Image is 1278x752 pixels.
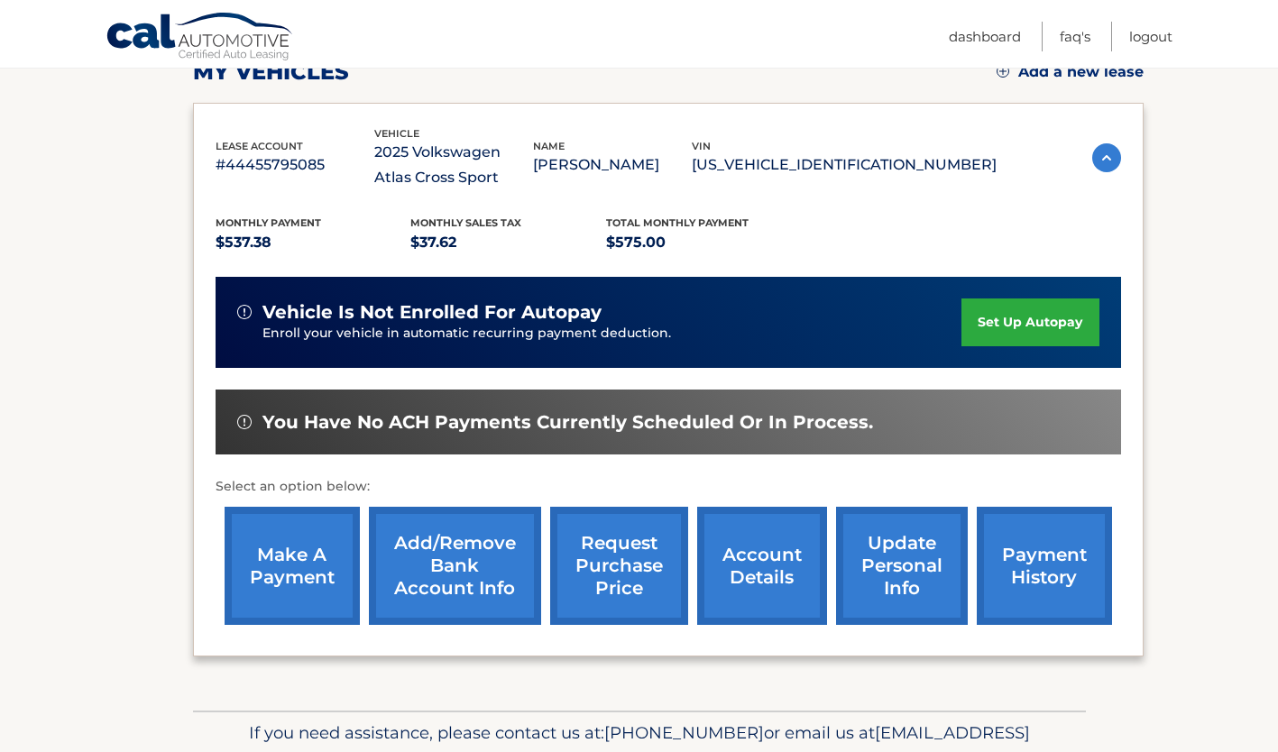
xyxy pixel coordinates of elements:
span: lease account [216,140,303,152]
span: vin [692,140,711,152]
a: Cal Automotive [106,12,295,64]
p: [US_VEHICLE_IDENTIFICATION_NUMBER] [692,152,997,178]
span: Monthly sales Tax [410,216,521,229]
a: make a payment [225,507,360,625]
span: [PHONE_NUMBER] [604,722,764,743]
span: You have no ACH payments currently scheduled or in process. [262,411,873,434]
span: Total Monthly Payment [606,216,749,229]
img: add.svg [997,65,1009,78]
h2: my vehicles [193,59,349,86]
p: Enroll your vehicle in automatic recurring payment deduction. [262,324,962,344]
a: account details [697,507,827,625]
span: Monthly Payment [216,216,321,229]
p: $575.00 [606,230,802,255]
img: alert-white.svg [237,305,252,319]
a: FAQ's [1060,22,1090,51]
a: Logout [1129,22,1172,51]
p: 2025 Volkswagen Atlas Cross Sport [374,140,533,190]
span: vehicle is not enrolled for autopay [262,301,602,324]
a: set up autopay [961,298,1099,346]
img: accordion-active.svg [1092,143,1121,172]
span: name [533,140,565,152]
a: request purchase price [550,507,688,625]
img: alert-white.svg [237,415,252,429]
p: #44455795085 [216,152,374,178]
p: Select an option below: [216,476,1121,498]
p: $37.62 [410,230,606,255]
a: payment history [977,507,1112,625]
a: Add/Remove bank account info [369,507,541,625]
p: [PERSON_NAME] [533,152,692,178]
span: vehicle [374,127,419,140]
a: Add a new lease [997,63,1144,81]
p: $537.38 [216,230,411,255]
a: Dashboard [949,22,1021,51]
a: update personal info [836,507,968,625]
